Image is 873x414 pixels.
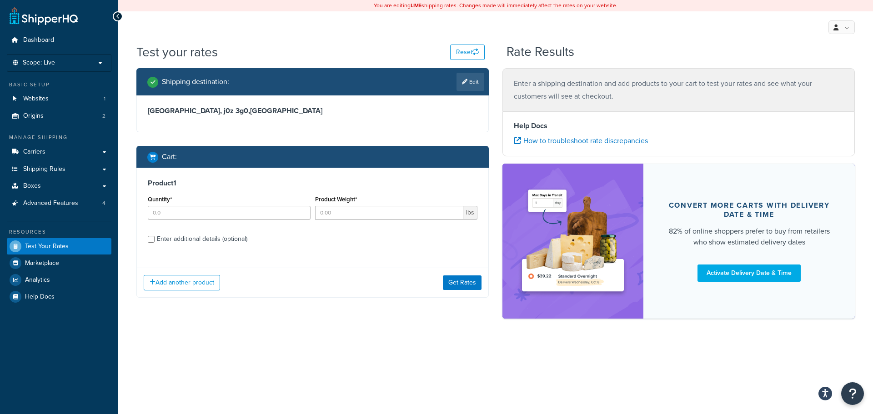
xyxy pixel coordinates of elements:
a: Boxes [7,178,111,195]
a: Dashboard [7,32,111,49]
span: Dashboard [23,36,54,44]
input: 0.0 [148,206,311,219]
span: Marketplace [25,259,59,267]
label: Quantity* [148,196,172,203]
h2: Shipping destination : [162,78,229,86]
a: Activate Delivery Date & Time [697,264,801,282]
span: lbs [463,206,477,219]
h2: Cart : [162,153,177,161]
a: Analytics [7,272,111,288]
label: Product Weight* [315,196,357,203]
li: Websites [7,90,111,107]
span: Scope: Live [23,59,55,67]
span: Help Docs [25,293,55,301]
a: Edit [457,73,484,91]
span: Websites [23,95,49,103]
span: Analytics [25,276,50,284]
a: Websites1 [7,90,111,107]
div: Resources [7,228,111,236]
span: Boxes [23,182,41,190]
a: Carriers [7,144,111,160]
button: Add another product [144,275,220,290]
input: Enter additional details (optional) [148,236,155,243]
div: Enter additional details (optional) [157,233,247,245]
a: Shipping Rules [7,161,111,178]
a: Help Docs [7,289,111,305]
a: How to troubleshoot rate discrepancies [514,135,648,146]
h2: Rate Results [507,45,574,59]
span: 1 [104,95,105,103]
input: 0.00 [315,206,464,219]
span: Advanced Features [23,200,78,207]
a: Test Your Rates [7,238,111,254]
span: 2 [102,112,105,120]
a: Marketplace [7,255,111,271]
button: Reset [450,45,485,60]
img: feature-image-ddt-36eae7f7280da8017bfb280eaccd9c446f90b1fe08728e4019434db127062ab4.png [516,177,630,305]
button: Open Resource Center [841,382,864,405]
h3: [GEOGRAPHIC_DATA], j0z 3g0 , [GEOGRAPHIC_DATA] [148,106,477,115]
a: Origins2 [7,108,111,125]
span: Carriers [23,148,45,156]
a: Advanced Features4 [7,195,111,212]
div: 82% of online shoppers prefer to buy from retailers who show estimated delivery dates [665,226,833,248]
h3: Product 1 [148,179,477,188]
button: Get Rates [443,275,482,290]
li: Advanced Features [7,195,111,212]
div: Convert more carts with delivery date & time [665,201,833,219]
div: Manage Shipping [7,134,111,141]
h1: Test your rates [136,43,218,61]
span: 4 [102,200,105,207]
span: Test Your Rates [25,243,69,250]
p: Enter a shipping destination and add products to your cart to test your rates and see what your c... [514,77,843,103]
span: Shipping Rules [23,165,65,173]
span: Origins [23,112,44,120]
li: Origins [7,108,111,125]
div: Basic Setup [7,81,111,89]
h4: Help Docs [514,120,843,131]
b: LIVE [411,1,421,10]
